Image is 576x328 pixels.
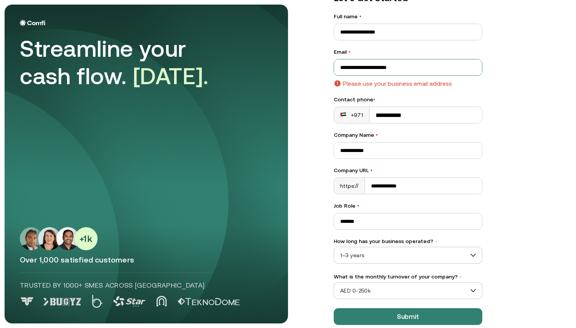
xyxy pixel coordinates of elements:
label: Company Name [334,131,482,139]
label: Full name [334,13,482,21]
span: • [435,239,438,244]
label: Email [334,48,482,56]
img: Logo 1 [43,298,81,306]
span: • [376,132,378,138]
span: • [459,274,462,280]
img: Logo 5 [178,298,240,306]
span: 1–3 years [334,250,482,261]
span: • [348,49,350,55]
img: Logo 3 [113,296,146,307]
label: Job Role [334,202,482,210]
label: How long has your business operated? [334,237,482,245]
span: • [359,13,362,19]
label: What is the monthly turnover of your company? [334,273,482,281]
div: +971 [340,111,363,119]
p: Over 1,000 satisfied customers [20,255,273,265]
span: • [370,167,373,173]
img: Logo 2 [92,295,102,308]
p: Trusted by 1000+ SMEs across [GEOGRAPHIC_DATA] [20,280,212,290]
span: AED 0-250k [334,285,482,296]
span: [DATE]. [133,63,209,89]
img: Logo [20,20,45,26]
img: Logo 0 [20,297,34,306]
div: https:// [334,178,365,194]
img: Logo 4 [156,296,167,307]
button: Submit [334,308,482,325]
p: Please use your business email address [343,79,452,88]
div: Streamline your cash flow. [20,35,233,90]
span: • [357,203,359,209]
div: Contact phone [334,96,482,104]
label: Company URL [334,166,482,174]
span: • [373,96,375,102]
